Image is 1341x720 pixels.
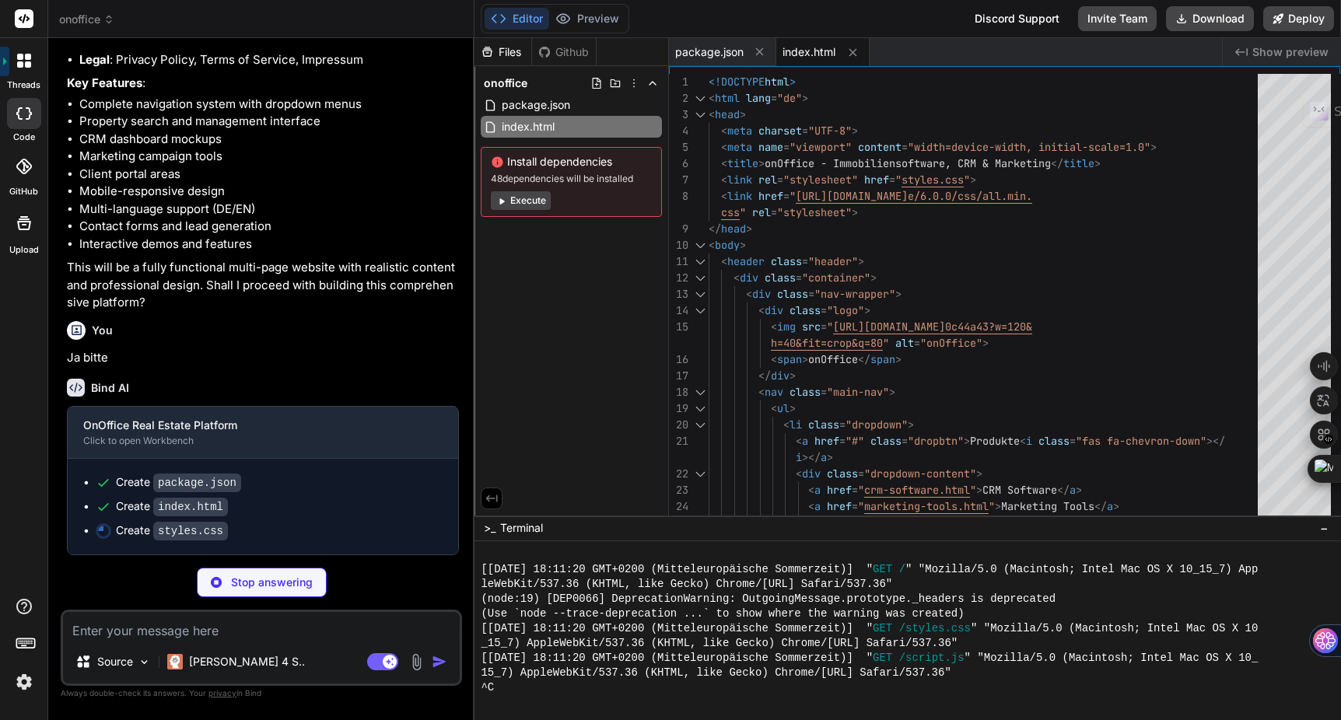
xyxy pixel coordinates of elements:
[802,467,821,481] span: div
[484,520,495,536] span: >_
[1076,483,1082,497] span: >
[138,655,151,669] img: Pick Models
[669,482,688,498] div: 23
[715,107,740,121] span: head
[1070,483,1076,497] span: a
[873,562,892,577] span: GET
[777,287,808,301] span: class
[864,483,970,497] span: crm-software.html
[771,254,802,268] span: class
[771,401,777,415] span: <
[870,352,895,366] span: span
[777,320,796,334] span: img
[771,205,777,219] span: =
[858,140,902,154] span: content
[870,434,902,448] span: class
[91,380,129,396] h6: Bind AI
[827,499,852,513] span: href
[1020,434,1026,448] span: <
[995,499,1001,513] span: >
[864,499,989,513] span: marketing-tools.html
[481,651,873,666] span: [[DATE] 18:11:20 GMT+0200 (Mitteleuropäische Sommerzeit)] "
[669,351,688,368] div: 16
[79,183,459,201] li: Mobile-responsive design
[690,400,710,417] div: Click to collapse the range.
[758,303,765,317] span: <
[873,651,892,666] span: GET
[690,466,710,482] div: Click to collapse the range.
[690,302,710,319] div: Click to collapse the range.
[481,606,964,621] span: (Use `node --trace-deprecation ...` to show where the warning was created)
[802,450,821,464] span: ></
[1166,6,1254,31] button: Download
[870,271,877,285] span: >
[964,434,970,448] span: >
[67,349,459,367] p: Ja bitte
[491,173,652,185] span: 48 dependencies will be installed
[814,483,821,497] span: a
[715,91,740,105] span: html
[790,189,796,203] span: "
[858,499,864,513] span: "
[690,90,710,107] div: Click to collapse the range.
[945,320,1032,334] span: 0c44a43?w=120&
[808,287,814,301] span: =
[821,320,827,334] span: =
[808,254,858,268] span: "header"
[758,189,783,203] span: href
[827,467,858,481] span: class
[746,91,771,105] span: lang
[481,636,958,651] span: _15_7) AppleWebKit/537.36 (KHTML, like Gecko) Chrome/[URL] Safari/537.36"
[777,401,790,415] span: ul
[481,621,873,636] span: [[DATE] 18:11:20 GMT+0200 (Mitteleuropäische Sommerzeit)] "
[709,222,721,236] span: </
[864,303,870,317] span: >
[796,189,908,203] span: [URL][DOMAIN_NAME]
[153,522,228,540] code: styles.css
[790,401,796,415] span: >
[83,418,418,433] div: OnOffice Real Estate Platform
[727,124,752,138] span: meta
[790,140,852,154] span: "viewport"
[500,117,556,136] span: index.html
[669,286,688,302] div: 13
[765,385,783,399] span: nav
[231,575,313,590] p: Stop answering
[771,352,777,366] span: <
[771,320,777,334] span: <
[92,323,113,338] h6: You
[116,523,228,539] div: Create
[790,75,796,89] span: >
[79,166,459,183] li: Client portal areas
[669,400,688,417] div: 19
[777,352,802,366] span: span
[1057,483,1070,497] span: </
[484,75,527,91] span: onoffice
[167,654,183,669] img: Claude 4 Sonnet
[852,499,858,513] span: =
[864,467,976,481] span: "dropdown-content"
[7,79,40,92] label: threads
[982,483,1057,497] span: CRM Software
[79,148,459,166] li: Marketing campaign tools
[1252,44,1329,60] span: Show preview
[79,201,459,218] li: Multi-language support (DE/EN)
[721,173,727,187] span: <
[500,520,543,536] span: Terminal
[481,562,873,577] span: [[DATE] 18:11:20 GMT+0200 (Mitteleuropäische Sommerzeit)] "
[153,498,228,516] code: index.html
[895,336,914,350] span: alt
[752,287,771,301] span: div
[474,44,531,60] div: Files
[116,498,228,515] div: Create
[669,384,688,400] div: 18
[669,433,688,449] div: 21
[189,654,305,669] p: [PERSON_NAME] 4 S..
[858,254,864,268] span: >
[771,336,883,350] span: h=40&fit=crop&q=80
[1076,434,1206,448] span: "fas fa-chevron-down"
[721,124,727,138] span: <
[481,666,951,680] span: 15_7) AppleWebKit/537.36 (KHTML, like Gecko) Chrome/[URL] Safari/537.36"
[79,218,459,236] li: Contact forms and lead generation
[758,385,765,399] span: <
